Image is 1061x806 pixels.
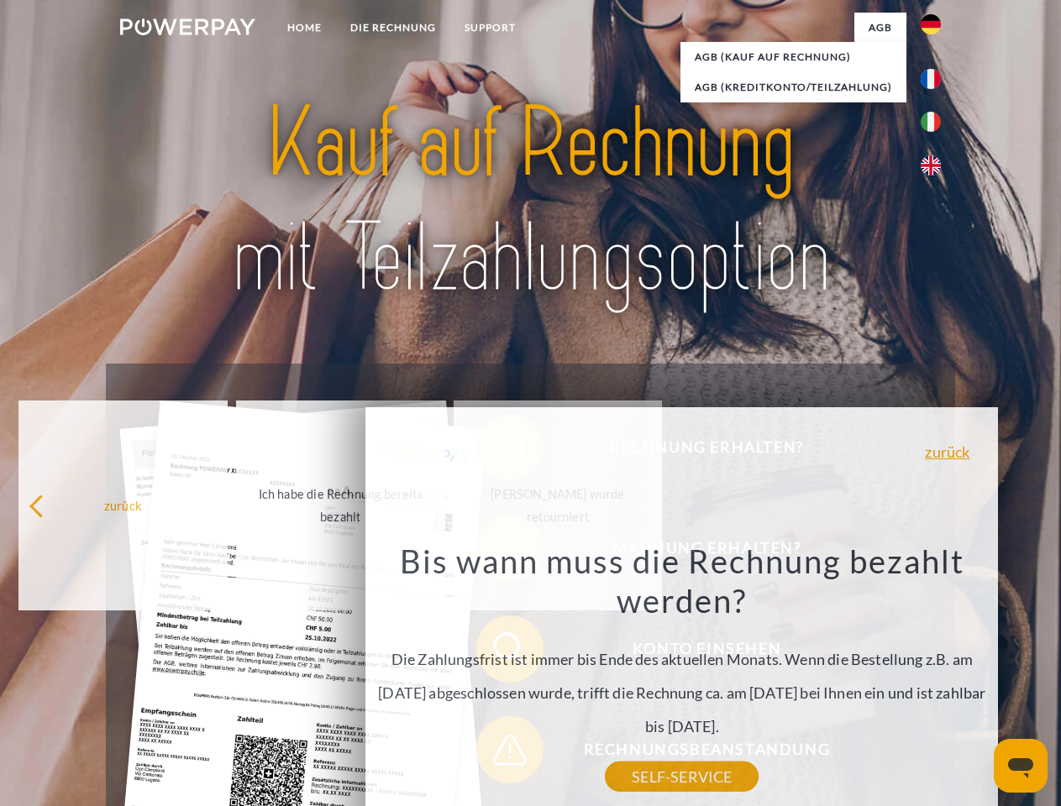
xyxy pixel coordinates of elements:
h3: Bis wann muss die Rechnung bezahlt werden? [376,541,989,621]
div: zurück [29,494,218,516]
a: Home [273,13,336,43]
div: Ich habe die Rechnung bereits bezahlt [246,483,435,528]
a: DIE RECHNUNG [336,13,450,43]
a: SUPPORT [450,13,530,43]
img: de [921,14,941,34]
a: AGB (Kauf auf Rechnung) [680,42,906,72]
a: agb [854,13,906,43]
img: title-powerpay_de.svg [160,81,901,322]
a: AGB (Kreditkonto/Teilzahlung) [680,72,906,102]
img: fr [921,69,941,89]
a: zurück [925,444,969,459]
iframe: Schaltfläche zum Öffnen des Messaging-Fensters [994,739,1048,793]
img: logo-powerpay-white.svg [120,18,255,35]
a: SELF-SERVICE [605,762,759,792]
img: en [921,155,941,175]
img: it [921,112,941,132]
div: Die Zahlungsfrist ist immer bis Ende des aktuellen Monats. Wenn die Bestellung z.B. am [DATE] abg... [376,541,989,777]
